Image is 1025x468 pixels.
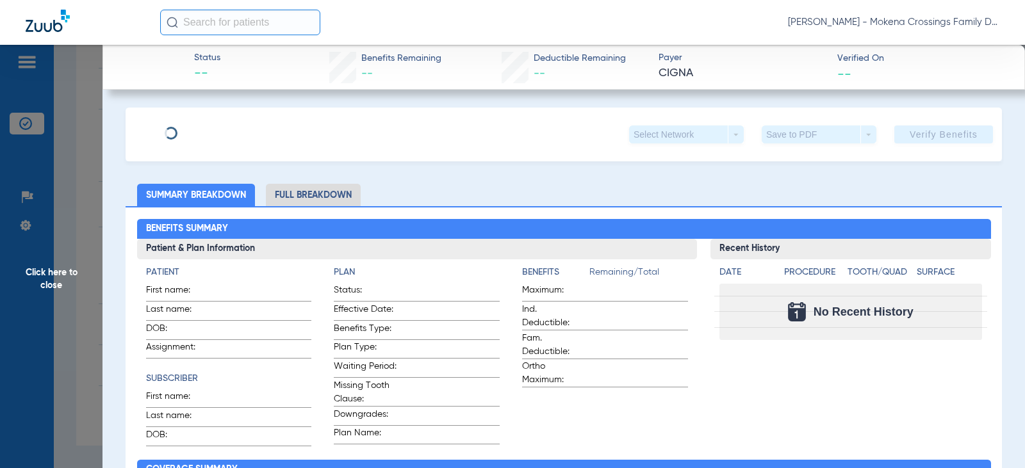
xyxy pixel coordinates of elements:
[146,390,209,407] span: First name:
[534,52,626,65] span: Deductible Remaining
[848,266,912,279] h4: Tooth/Quad
[146,409,209,426] span: Last name:
[361,68,373,79] span: --
[788,302,806,321] img: Calendar
[266,184,361,206] li: Full Breakdown
[334,266,500,279] h4: Plan
[194,51,220,65] span: Status
[659,65,826,81] span: CIGNA
[137,184,255,206] li: Summary Breakdown
[522,332,585,359] span: Fam. Deductible:
[522,284,585,301] span: Maximum:
[522,266,589,279] h4: Benefits
[719,266,773,284] app-breakdown-title: Date
[334,360,397,377] span: Waiting Period:
[837,52,1004,65] span: Verified On
[146,341,209,358] span: Assignment:
[194,65,220,83] span: --
[334,426,397,444] span: Plan Name:
[848,266,912,284] app-breakdown-title: Tooth/Quad
[784,266,842,284] app-breakdown-title: Procedure
[788,16,999,29] span: [PERSON_NAME] - Mokena Crossings Family Dental
[719,266,773,279] h4: Date
[522,303,585,330] span: Ind. Deductible:
[334,341,397,358] span: Plan Type:
[146,428,209,446] span: DOB:
[917,266,981,279] h4: Surface
[167,17,178,28] img: Search Icon
[361,52,441,65] span: Benefits Remaining
[334,303,397,320] span: Effective Date:
[137,219,991,239] h2: Benefits Summary
[26,10,70,32] img: Zuub Logo
[146,284,209,301] span: First name:
[589,266,688,284] span: Remaining/Total
[784,266,842,279] h4: Procedure
[334,284,397,301] span: Status:
[659,51,826,65] span: Payer
[814,305,914,318] span: No Recent History
[710,239,990,259] h3: Recent History
[534,68,545,79] span: --
[146,372,312,385] h4: Subscriber
[917,266,981,284] app-breakdown-title: Surface
[837,67,851,80] span: --
[334,379,397,406] span: Missing Tooth Clause:
[146,303,209,320] span: Last name:
[522,266,589,284] app-breakdown-title: Benefits
[334,322,397,339] span: Benefits Type:
[334,408,397,425] span: Downgrades:
[146,266,312,279] h4: Patient
[160,10,320,35] input: Search for patients
[522,360,585,387] span: Ortho Maximum:
[146,322,209,339] span: DOB:
[137,239,698,259] h3: Patient & Plan Information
